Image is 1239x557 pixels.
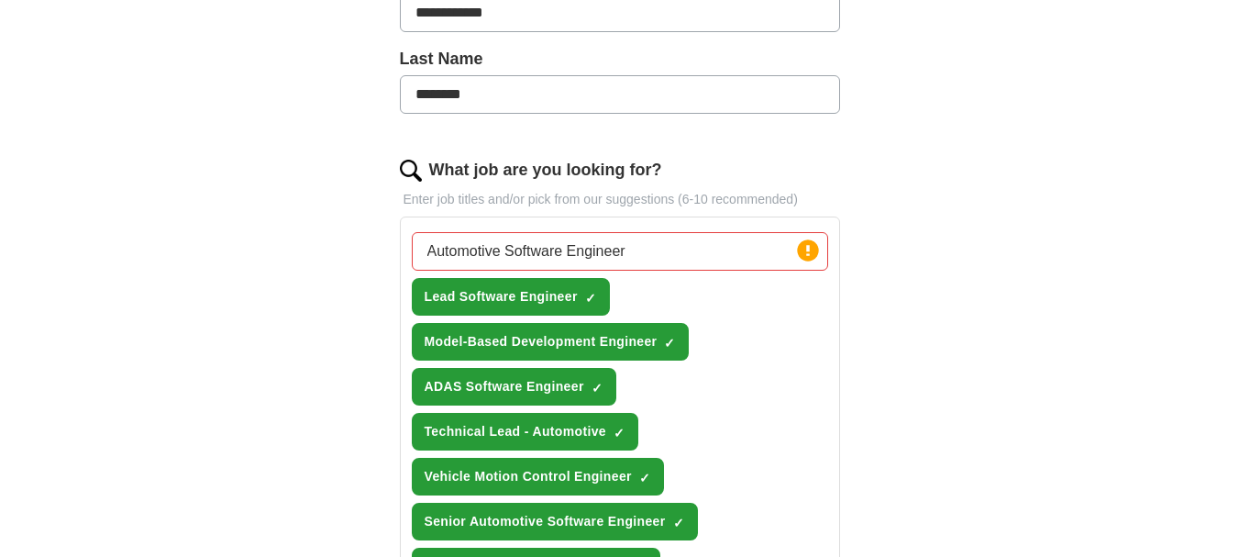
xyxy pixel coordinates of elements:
label: Last Name [400,47,840,72]
span: ✓ [592,381,603,395]
span: Model-Based Development Engineer [425,332,658,351]
button: Technical Lead - Automotive✓ [412,413,638,451]
span: Senior Automotive Software Engineer [425,512,666,531]
button: Senior Automotive Software Engineer✓ [412,503,698,540]
span: ✓ [585,291,596,306]
img: search.png [400,160,422,182]
span: ✓ [673,516,684,530]
span: ADAS Software Engineer [425,377,584,396]
span: Lead Software Engineer [425,287,578,306]
button: Vehicle Motion Control Engineer✓ [412,458,664,496]
p: Enter job titles and/or pick from our suggestions (6-10 recommended) [400,190,840,209]
span: ✓ [664,336,675,351]
label: What job are you looking for? [429,158,662,183]
button: Model-Based Development Engineer✓ [412,323,690,361]
span: ✓ [614,426,625,440]
button: ADAS Software Engineer✓ [412,368,616,406]
button: Lead Software Engineer✓ [412,278,610,316]
span: Technical Lead - Automotive [425,422,606,441]
span: ✓ [639,471,650,485]
input: Type a job title and press enter [412,232,828,271]
span: Vehicle Motion Control Engineer [425,467,632,486]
